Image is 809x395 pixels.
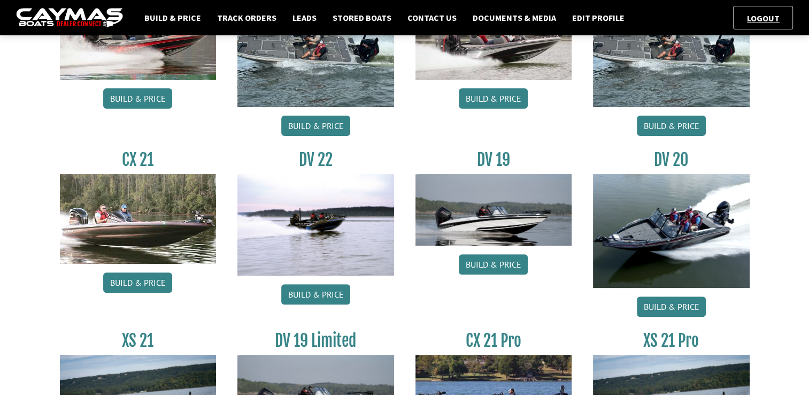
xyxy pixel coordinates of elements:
a: Build & Price [103,272,172,293]
a: Build & Price [637,116,706,136]
a: Build & Price [459,254,528,275]
a: Build & Price [281,116,350,136]
a: Build & Price [459,88,528,109]
h3: DV 19 Limited [237,331,394,351]
a: Edit Profile [567,11,630,25]
img: DV22_original_motor_cropped_for_caymas_connect.jpg [237,174,394,276]
a: Build & Price [637,297,706,317]
h3: XS 21 [60,331,217,351]
h3: XS 21 Pro [593,331,750,351]
a: Stored Boats [327,11,397,25]
h3: DV 19 [415,150,572,170]
img: dv-19-ban_from_website_for_caymas_connect.png [415,174,572,246]
a: Build & Price [281,284,350,305]
img: caymas-dealer-connect-2ed40d3bc7270c1d8d7ffb4b79bf05adc795679939227970def78ec6f6c03838.gif [16,8,123,28]
a: Build & Price [103,88,172,109]
h3: CX 21 [60,150,217,170]
h3: CX 21 Pro [415,331,572,351]
a: Track Orders [212,11,282,25]
a: Leads [287,11,322,25]
h3: DV 22 [237,150,394,170]
a: Documents & Media [467,11,561,25]
a: Logout [742,13,785,24]
h3: DV 20 [593,150,750,170]
a: Contact Us [402,11,462,25]
a: Build & Price [139,11,206,25]
img: CX21_thumb.jpg [60,174,217,264]
img: DV_20_from_website_for_caymas_connect.png [593,174,750,288]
